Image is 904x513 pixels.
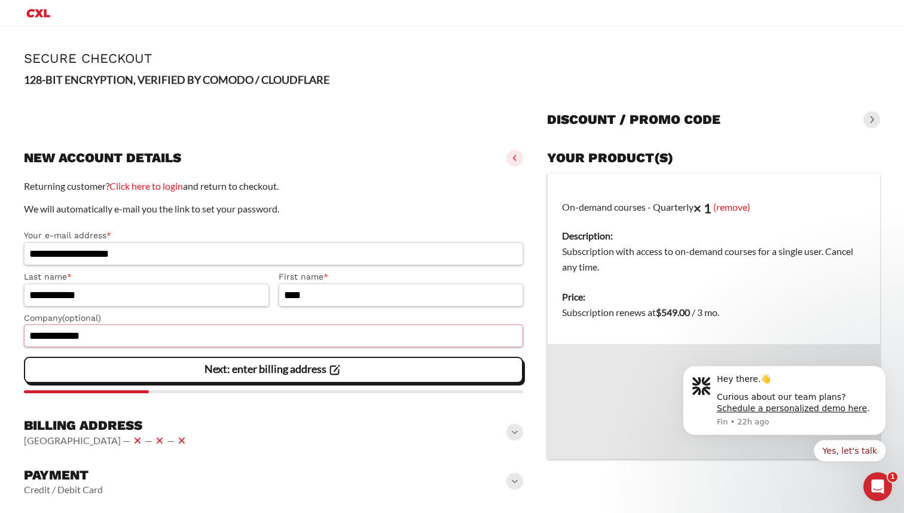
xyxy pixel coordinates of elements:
p: Returning customer? and return to checkout. [24,178,523,194]
p: We will automatically e-mail you the link to set your password. [24,201,523,217]
iframe: Intercom notifications message [665,326,904,481]
th: Total [548,406,802,459]
a: Click here to login [109,180,183,192]
vaadin-button: Next: enter billing address [24,357,523,383]
label: Last name [24,270,269,284]
h1: Secure Checkout [24,51,880,66]
dt: Description: [562,228,866,244]
h3: Billing address [24,417,189,434]
span: (optional) [62,313,101,323]
span: Subscription renews at . [562,306,719,318]
strong: 128-BIT ENCRYPTION, VERIFIED BY COMODO / CLOUDFLARE [24,73,329,86]
th: Tax [548,384,802,406]
vaadin-horizontal-layout: Credit / Debit Card [24,484,103,496]
span: 1 [888,472,897,482]
span: / 3 mo [692,306,717,318]
td: On-demand courses - Quarterly [548,174,880,283]
a: (remove) [713,201,750,212]
h3: Discount / promo code [547,111,720,128]
dd: Subscription with access to on-demand courses for a single user. Cancel any time. [562,244,866,275]
iframe: Intercom live chat [863,472,892,501]
strong: × 1 [694,200,711,216]
label: Company [24,311,523,325]
bdi: 549.00 [656,306,690,318]
h3: New account details [24,150,181,166]
label: First name [279,270,524,284]
vaadin-horizontal-layout: [GEOGRAPHIC_DATA] — — — [24,433,189,448]
th: Subtotal [548,344,802,384]
label: Your e-mail address [24,229,523,242]
span: $ [656,306,661,318]
dt: Price: [562,289,866,305]
h3: Payment [24,467,103,484]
